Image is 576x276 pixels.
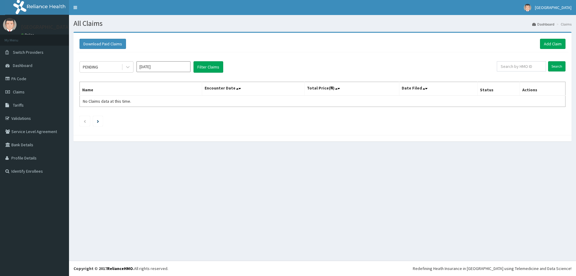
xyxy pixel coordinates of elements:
input: Select Month and Year [136,61,190,72]
span: No Claims data at this time. [83,99,131,104]
th: Name [80,82,202,96]
span: Switch Providers [13,50,43,55]
th: Encounter Date [202,82,304,96]
h1: All Claims [73,20,571,27]
footer: All rights reserved. [69,261,576,276]
span: Claims [13,89,25,95]
th: Date Filed [399,82,477,96]
button: Download Paid Claims [79,39,126,49]
a: Online [21,33,35,37]
span: Tariffs [13,102,24,108]
a: Next page [97,118,99,124]
a: RelianceHMO [107,266,133,271]
a: Previous page [83,118,86,124]
div: PENDING [83,64,98,70]
th: Status [477,82,520,96]
span: Dashboard [13,63,32,68]
button: Filter Claims [193,61,223,73]
input: Search by HMO ID [497,61,546,71]
th: Actions [520,82,565,96]
img: User Image [524,4,531,11]
span: [GEOGRAPHIC_DATA] [535,5,571,10]
a: Add Claim [540,39,565,49]
img: User Image [3,18,16,32]
p: [GEOGRAPHIC_DATA] [21,24,70,30]
div: Redefining Heath Insurance in [GEOGRAPHIC_DATA] using Telemedicine and Data Science! [413,265,571,271]
li: Claims [555,22,571,27]
input: Search [548,61,565,71]
th: Total Price(₦) [304,82,399,96]
a: Dashboard [532,22,554,27]
strong: Copyright © 2017 . [73,266,134,271]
